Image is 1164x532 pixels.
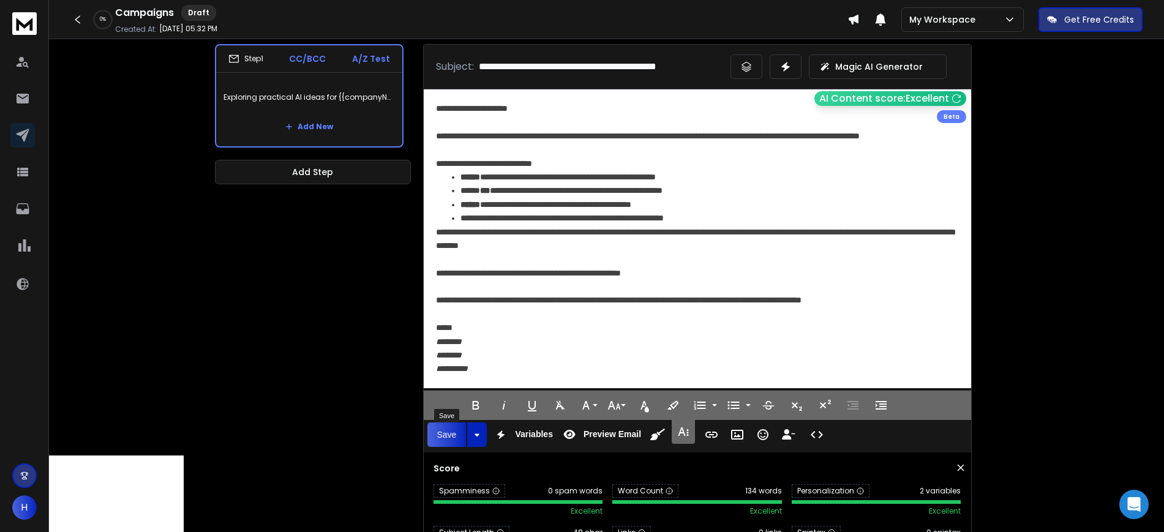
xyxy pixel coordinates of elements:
[215,160,411,184] button: Add Step
[115,6,174,20] h1: Campaigns
[12,12,37,35] img: logo
[605,393,628,418] button: Font Size
[436,59,474,74] p: Subject:
[743,393,753,418] button: Unordered List
[115,24,157,34] p: Created At:
[12,495,37,520] button: H
[688,393,712,418] button: Ordered List
[835,61,923,73] p: Magic AI Generator
[549,393,572,418] button: Clear Formatting
[757,393,780,418] button: Strikethrough (Ctrl+S)
[745,486,782,496] span: 134 words
[159,24,217,34] p: [DATE] 05:32 PM
[929,506,961,516] span: excellent
[792,484,869,498] span: Personalization
[909,13,980,26] p: My Workspace
[434,409,459,422] div: Save
[513,429,555,440] span: Variables
[726,422,749,447] button: Insert Image (Ctrl+P)
[937,110,966,123] div: Beta
[352,53,390,65] p: A/Z Test
[215,44,404,148] li: Step1CC/BCCA/Z TestExploring practical AI ideas for {{companyName}}Add New
[612,484,678,498] span: Word Count
[181,5,216,21] div: Draft
[276,114,343,139] button: Add New
[289,53,326,65] p: CC/BCC
[777,422,800,447] button: Insert Unsubscribe Link
[661,393,685,418] button: Background Color
[1119,490,1149,519] div: Open Intercom Messenger
[548,486,603,496] span: 0 spam words
[841,393,865,418] button: Decrease Indent (Ctrl+[)
[1038,7,1143,32] button: Get Free Credits
[581,429,644,440] span: Preview Email
[223,80,395,114] p: Exploring practical AI ideas for {{companyName}}
[809,54,947,79] button: Magic AI Generator
[785,393,808,418] button: Subscript
[464,393,487,418] button: Bold (Ctrl+B)
[434,484,505,498] span: Spamminess
[571,506,603,516] span: excellent
[813,393,836,418] button: Superscript
[920,486,961,496] span: 2 variables
[489,422,555,447] button: Variables
[100,16,106,23] p: 0 %
[751,422,775,447] button: Emoticons
[228,53,263,64] div: Step 1
[558,422,644,447] button: Preview Email
[805,422,828,447] button: Code View
[427,422,467,447] button: Save
[1064,13,1134,26] p: Get Free Credits
[814,91,966,106] button: AI Content score:Excellent
[434,462,961,474] h3: Score
[869,393,893,418] button: Increase Indent (Ctrl+])
[577,393,600,418] button: Font Family
[750,506,782,516] span: excellent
